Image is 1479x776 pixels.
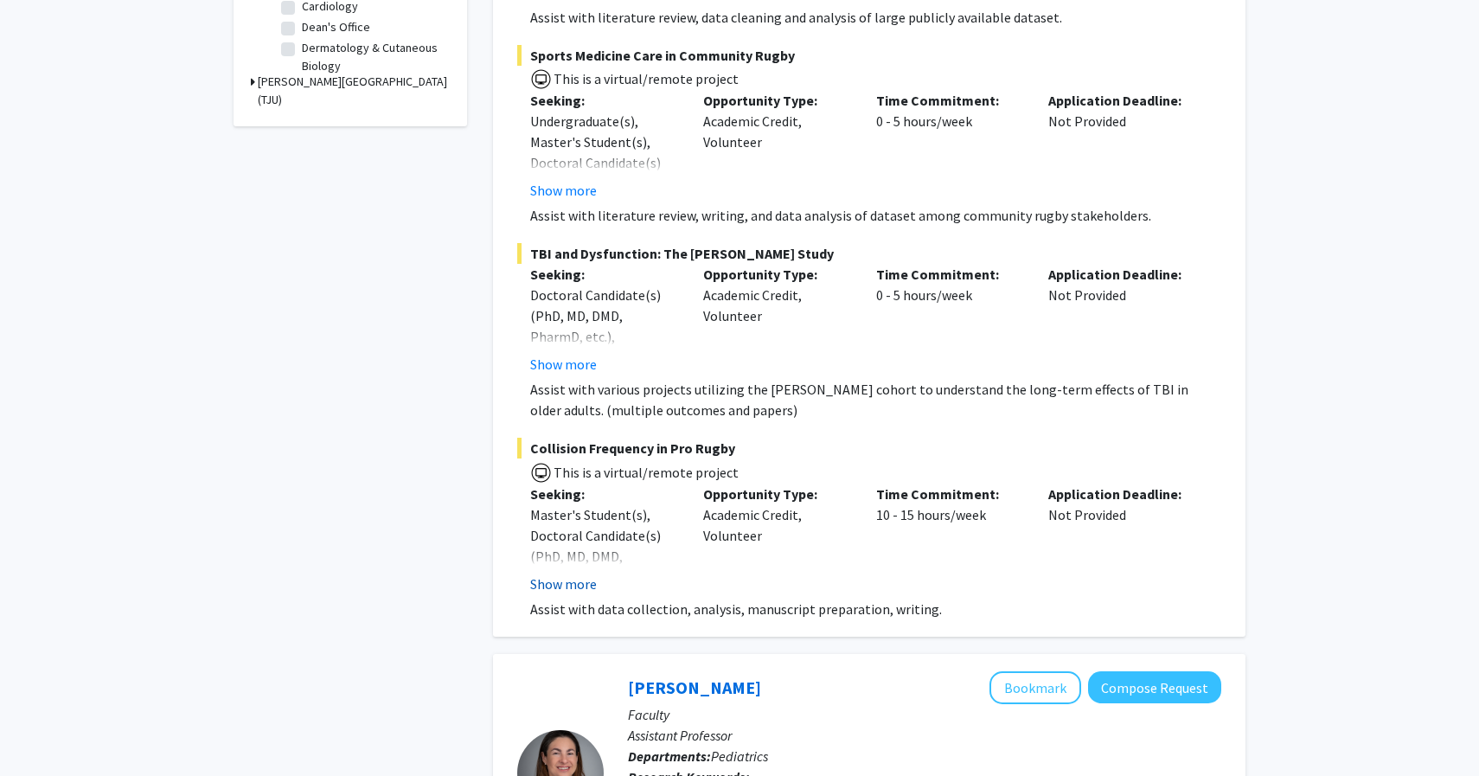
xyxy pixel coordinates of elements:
[1088,671,1221,703] button: Compose Request to Elizabeth Wright-Jin
[703,264,850,285] p: Opportunity Type:
[13,698,74,763] iframe: Chat
[258,73,450,109] h3: [PERSON_NAME][GEOGRAPHIC_DATA] (TJU)
[628,704,1221,725] p: Faculty
[989,671,1081,704] button: Add Elizabeth Wright-Jin to Bookmarks
[530,285,677,451] div: Doctoral Candidate(s) (PhD, MD, DMD, PharmD, etc.), Postdoctoral Researcher(s) / Research Staff, ...
[1048,264,1195,285] p: Application Deadline:
[690,90,863,201] div: Academic Credit, Volunteer
[628,725,1221,746] p: Assistant Professor
[1048,90,1195,111] p: Application Deadline:
[1035,484,1208,594] div: Not Provided
[552,464,739,481] span: This is a virtual/remote project
[517,45,1221,66] span: Sports Medicine Care in Community Rugby
[863,264,1036,375] div: 0 - 5 hours/week
[530,574,597,594] button: Show more
[1035,90,1208,201] div: Not Provided
[302,39,445,75] label: Dermatology & Cutaneous Biology
[530,180,597,201] button: Show more
[863,484,1036,594] div: 10 - 15 hours/week
[530,484,677,504] p: Seeking:
[517,243,1221,264] span: TBI and Dysfunction: The [PERSON_NAME] Study
[530,7,1221,28] p: Assist with literature review, data cleaning and analysis of large publicly available dataset.
[302,18,370,36] label: Dean's Office
[876,264,1023,285] p: Time Commitment:
[530,90,677,111] p: Seeking:
[703,90,850,111] p: Opportunity Type:
[703,484,850,504] p: Opportunity Type:
[628,747,711,765] b: Departments:
[517,438,1221,459] span: Collision Frequency in Pro Rugby
[863,90,1036,201] div: 0 - 5 hours/week
[876,90,1023,111] p: Time Commitment:
[876,484,1023,504] p: Time Commitment:
[711,747,768,765] span: Pediatrics
[1048,484,1195,504] p: Application Deadline:
[690,484,863,594] div: Academic Credit, Volunteer
[530,504,677,691] div: Master's Student(s), Doctoral Candidate(s) (PhD, MD, DMD, PharmD, etc.), Postdoctoral Researcher(...
[530,264,677,285] p: Seeking:
[530,205,1221,226] p: Assist with literature review, writing, and data analysis of dataset among community rugby stakeh...
[1035,264,1208,375] div: Not Provided
[552,70,739,87] span: This is a virtual/remote project
[628,677,761,698] a: [PERSON_NAME]
[530,354,597,375] button: Show more
[530,599,1221,619] p: Assist with data collection, analysis, manuscript preparation, writing.
[530,379,1221,420] p: Assist with various projects utilizing the [PERSON_NAME] cohort to understand the long-term effec...
[530,111,677,318] div: Undergraduate(s), Master's Student(s), Doctoral Candidate(s) (PhD, MD, DMD, PharmD, etc.), Postdo...
[690,264,863,375] div: Academic Credit, Volunteer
